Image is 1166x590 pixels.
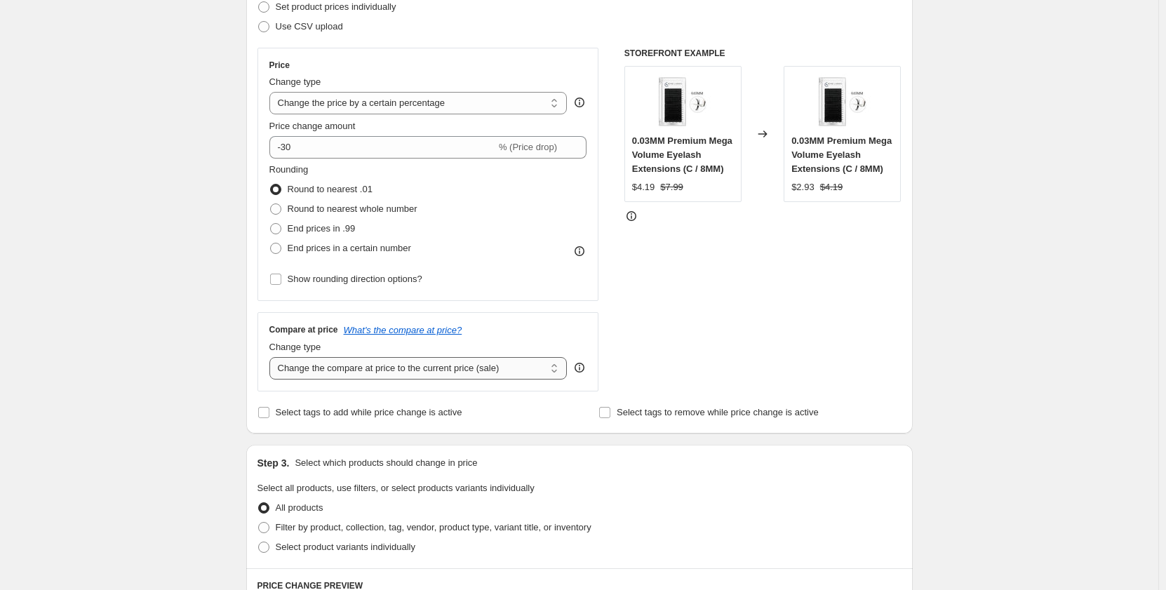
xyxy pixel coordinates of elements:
span: Select all products, use filters, or select products variants individually [257,483,535,493]
span: $4.19 [820,182,843,192]
span: End prices in .99 [288,223,356,234]
span: 0.03MM Premium Mega Volume Eyelash Extensions (C / 8MM) [791,135,892,174]
span: Set product prices individually [276,1,396,12]
span: Change type [269,342,321,352]
span: End prices in a certain number [288,243,411,253]
span: Select tags to remove while price change is active [617,407,819,417]
button: What's the compare at price? [344,325,462,335]
img: 0-03mm-premium-mega-volume-eyelash-extensions_80x.jpg [815,74,871,130]
img: 0-03mm-premium-mega-volume-eyelash-extensions_80x.jpg [655,74,711,130]
span: $4.19 [632,182,655,192]
span: 0.03MM Premium Mega Volume Eyelash Extensions (C / 8MM) [632,135,732,174]
span: Use CSV upload [276,21,343,32]
div: help [572,361,587,375]
span: $7.99 [660,182,683,192]
span: % (Price drop) [499,142,557,152]
span: Round to nearest whole number [288,203,417,214]
h3: Price [269,60,290,71]
span: Change type [269,76,321,87]
span: Rounding [269,164,309,175]
p: Select which products should change in price [295,456,477,470]
span: Price change amount [269,121,356,131]
h3: Compare at price [269,324,338,335]
span: $2.93 [791,182,815,192]
h6: STOREFRONT EXAMPLE [624,48,902,59]
span: Show rounding direction options? [288,274,422,284]
div: help [572,95,587,109]
h2: Step 3. [257,456,290,470]
span: All products [276,502,323,513]
span: Round to nearest .01 [288,184,373,194]
span: Select product variants individually [276,542,415,552]
input: -15 [269,136,496,159]
span: Filter by product, collection, tag, vendor, product type, variant title, or inventory [276,522,591,532]
span: Select tags to add while price change is active [276,407,462,417]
